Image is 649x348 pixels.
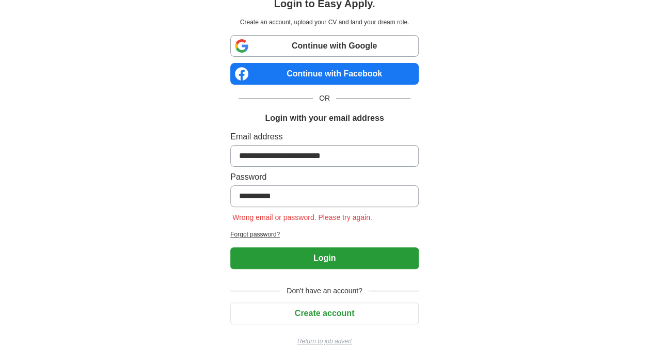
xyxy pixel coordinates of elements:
label: Email address [230,131,419,143]
span: OR [313,93,336,104]
label: Password [230,171,419,183]
button: Login [230,247,419,269]
span: Don't have an account? [280,286,369,296]
button: Create account [230,303,419,324]
a: Continue with Facebook [230,63,419,85]
a: Continue with Google [230,35,419,57]
a: Return to job advert [230,337,419,346]
h1: Login with your email address [265,112,384,124]
a: Create account [230,309,419,318]
span: Wrong email or password. Please try again. [230,213,374,222]
p: Create an account, upload your CV and land your dream role. [232,18,417,27]
a: Forgot password? [230,230,419,239]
